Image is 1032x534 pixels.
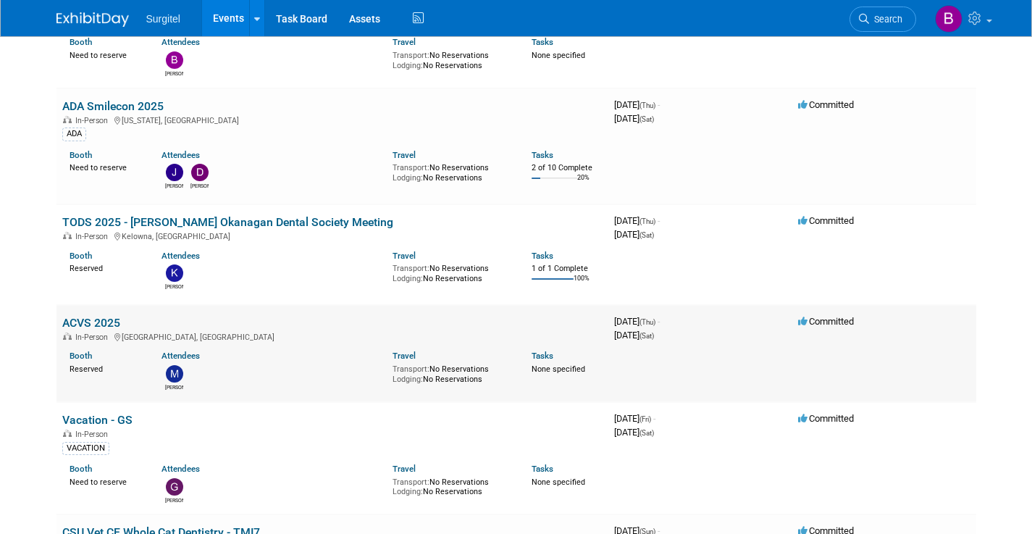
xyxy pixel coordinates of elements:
div: Need to reserve [70,160,140,173]
span: None specified [532,51,585,60]
span: (Thu) [639,217,655,225]
a: Booth [70,464,92,474]
td: 20% [577,174,590,193]
a: Attendees [161,251,200,261]
a: Booth [70,150,92,160]
div: No Reservations No Reservations [393,160,510,183]
a: Booth [70,37,92,47]
span: Lodging: [393,375,423,384]
span: - [653,413,655,424]
div: Joe Polin [165,181,183,190]
span: (Thu) [639,101,655,109]
span: Lodging: [393,173,423,183]
span: - [658,316,660,327]
span: - [658,99,660,110]
a: Booth [70,251,92,261]
span: Lodging: [393,487,423,496]
div: No Reservations No Reservations [393,48,510,70]
span: (Sat) [639,115,654,123]
a: Attendees [161,150,200,160]
div: Reserved [70,362,140,375]
div: ADA [62,128,86,141]
td: 100% [574,275,590,294]
img: Greg Smith [166,478,183,496]
span: In-Person [75,333,112,342]
img: ExhibitDay [56,12,129,27]
span: [DATE] [614,113,654,124]
div: No Reservations No Reservations [393,475,510,497]
span: Committed [798,215,854,226]
span: [DATE] [614,427,654,438]
span: Search [869,14,902,25]
div: 1 of 1 Complete [532,264,603,274]
span: Lodging: [393,61,423,70]
a: Travel [393,37,416,47]
span: (Sat) [639,332,654,340]
span: [DATE] [614,330,654,341]
img: In-Person Event [63,232,72,239]
a: Travel [393,150,416,160]
span: (Sat) [639,429,654,437]
a: Vacation - GS [62,413,133,427]
span: (Sat) [639,231,654,239]
span: [DATE] [614,229,654,240]
span: None specified [532,364,585,374]
a: Tasks [532,251,553,261]
a: ACVS 2025 [62,316,120,330]
a: Tasks [532,351,553,361]
a: Travel [393,351,416,361]
span: [DATE] [614,215,660,226]
div: Michelle Zwingle [165,383,183,391]
span: - [658,215,660,226]
div: Kay Munchinsky [165,282,183,291]
span: In-Person [75,116,112,125]
img: In-Person Event [63,430,72,437]
div: Need to reserve [70,48,140,61]
img: Dan Hardy [191,164,209,181]
img: Michelle Zwingle [166,365,183,383]
div: [US_STATE], [GEOGRAPHIC_DATA] [62,114,603,125]
a: Tasks [532,37,553,47]
span: Transport: [393,364,429,374]
div: No Reservations No Reservations [393,362,510,384]
a: Search [849,7,916,32]
div: VACATION [62,442,109,455]
span: In-Person [75,232,112,241]
div: Kelowna, [GEOGRAPHIC_DATA] [62,230,603,241]
img: Brent Nowacki [935,5,962,33]
a: Attendees [161,464,200,474]
div: 2 of 10 Complete [532,163,603,173]
span: Transport: [393,51,429,60]
span: Transport: [393,264,429,273]
span: [DATE] [614,413,655,424]
img: Kay Munchinsky [166,264,183,282]
span: (Fri) [639,415,651,423]
img: In-Person Event [63,116,72,123]
div: Brent Nowacki [165,69,183,78]
a: Attendees [161,351,200,361]
img: Brent Nowacki [166,51,183,69]
div: Need to reserve [70,475,140,488]
span: Committed [798,99,854,110]
span: Transport: [393,163,429,172]
span: Lodging: [393,274,423,283]
a: Travel [393,464,416,474]
span: [DATE] [614,316,660,327]
a: Travel [393,251,416,261]
span: In-Person [75,430,112,439]
span: [DATE] [614,99,660,110]
div: No Reservations No Reservations [393,261,510,283]
img: In-Person Event [63,333,72,340]
span: Committed [798,316,854,327]
div: Dan Hardy [190,181,209,190]
img: Joe Polin [166,164,183,181]
a: TODS 2025 - [PERSON_NAME] Okanagan Dental Society Meeting [62,215,393,229]
div: Greg Smith [165,496,183,504]
div: [GEOGRAPHIC_DATA], [GEOGRAPHIC_DATA] [62,330,603,342]
span: Committed [798,413,854,424]
a: Booth [70,351,92,361]
a: Attendees [161,37,200,47]
a: Tasks [532,150,553,160]
span: Transport: [393,477,429,487]
div: Reserved [70,261,140,274]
